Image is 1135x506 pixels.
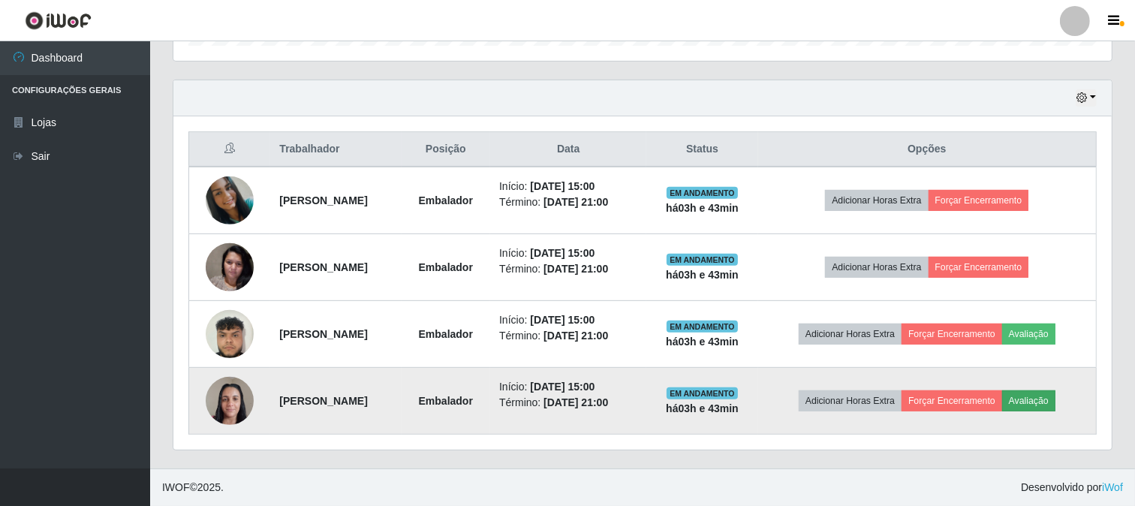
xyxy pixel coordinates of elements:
button: Adicionar Horas Extra [825,257,928,278]
span: EM ANDAMENTO [667,254,738,266]
li: Início: [499,312,637,328]
span: EM ANDAMENTO [667,321,738,333]
button: Forçar Encerramento [929,190,1029,211]
time: [DATE] 15:00 [530,314,595,326]
a: iWof [1102,481,1123,493]
li: Término: [499,328,637,344]
th: Data [490,132,646,167]
li: Término: [499,261,637,277]
button: Forçar Encerramento [902,324,1002,345]
li: Início: [499,245,637,261]
th: Posição [402,132,491,167]
button: Adicionar Horas Extra [799,390,902,411]
span: © 2025 . [162,480,224,495]
li: Início: [499,379,637,395]
time: [DATE] 21:00 [543,263,608,275]
strong: Embalador [419,261,473,273]
img: 1682608462576.jpeg [206,235,254,299]
strong: [PERSON_NAME] [279,261,367,273]
time: [DATE] 15:00 [530,381,595,393]
strong: Embalador [419,194,473,206]
strong: [PERSON_NAME] [279,395,367,407]
button: Avaliação [1002,390,1055,411]
strong: há 03 h e 43 min [666,336,739,348]
time: [DATE] 21:00 [543,196,608,208]
span: IWOF [162,481,190,493]
li: Término: [499,194,637,210]
img: 1738436502768.jpeg [206,369,254,432]
button: Adicionar Horas Extra [825,190,928,211]
strong: há 03 h e 43 min [666,202,739,214]
img: 1693608079370.jpeg [206,176,254,224]
li: Início: [499,179,637,194]
img: 1731039194690.jpeg [206,302,254,366]
th: Status [646,132,757,167]
strong: Embalador [419,395,473,407]
button: Forçar Encerramento [902,390,1002,411]
img: CoreUI Logo [25,11,92,30]
time: [DATE] 21:00 [543,396,608,408]
strong: Embalador [419,328,473,340]
button: Adicionar Horas Extra [799,324,902,345]
th: Trabalhador [270,132,401,167]
button: Avaliação [1002,324,1055,345]
span: EM ANDAMENTO [667,187,738,199]
time: [DATE] 15:00 [530,247,595,259]
li: Término: [499,395,637,411]
time: [DATE] 21:00 [543,330,608,342]
strong: há 03 h e 43 min [666,402,739,414]
th: Opções [758,132,1097,167]
span: EM ANDAMENTO [667,387,738,399]
button: Forçar Encerramento [929,257,1029,278]
span: Desenvolvido por [1021,480,1123,495]
time: [DATE] 15:00 [530,180,595,192]
strong: [PERSON_NAME] [279,328,367,340]
strong: há 03 h e 43 min [666,269,739,281]
strong: [PERSON_NAME] [279,194,367,206]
